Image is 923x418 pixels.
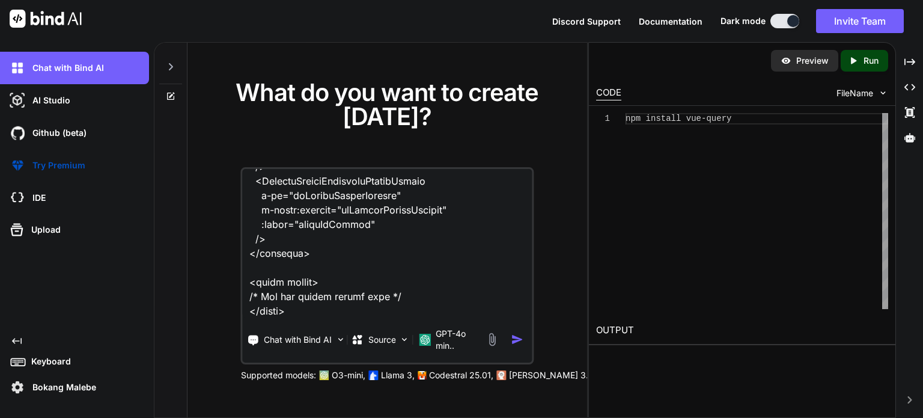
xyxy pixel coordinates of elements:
[596,113,610,124] div: 1
[10,10,82,28] img: Bind AI
[485,333,499,346] img: attachment
[639,16,702,26] span: Documentation
[28,127,87,139] p: Github (beta)
[7,123,28,143] img: githubDark
[720,15,766,27] span: Dark mode
[596,86,621,100] div: CODE
[243,169,532,318] textarea: lorem ipsu dolo.sit <ametco adipi elit="se"> doeius temp { IncidiDuntutlAboreetdOlo } magn '~/ali...
[26,355,71,367] p: Keyboard
[369,370,379,380] img: Llama2
[241,369,316,381] p: Supported models:
[28,159,85,171] p: Try Premium
[381,369,415,381] p: Llama 3,
[796,55,829,67] p: Preview
[236,78,538,131] span: What do you want to create [DATE]?
[264,334,332,346] p: Chat with Bind AI
[7,58,28,78] img: darkChat
[400,334,410,345] img: Pick Models
[28,381,96,393] p: Bokang Malebe
[878,88,888,98] img: chevron down
[7,188,28,208] img: cloudideIcon
[7,155,28,176] img: premium
[7,90,28,111] img: darkAi-studio
[511,333,523,346] img: icon
[552,16,621,26] span: Discord Support
[816,9,904,33] button: Invite Team
[626,114,731,123] span: npm install vue-query
[589,316,895,345] h2: OUTPUT
[836,87,873,99] span: FileName
[781,55,791,66] img: preview
[26,224,61,236] p: Upload
[419,334,431,346] img: GPT-4o mini
[552,15,621,28] button: Discord Support
[28,94,70,106] p: AI Studio
[332,369,365,381] p: O3-mini,
[7,377,28,398] img: settings
[509,369,626,381] p: [PERSON_NAME] 3.7 Sonnet,
[418,371,427,380] img: Mistral-AI
[28,62,104,74] p: Chat with Bind AI
[28,192,46,204] p: IDE
[864,55,879,67] p: Run
[320,370,329,380] img: GPT-4
[497,370,507,380] img: claude
[639,15,702,28] button: Documentation
[429,369,493,381] p: Codestral 25.01,
[335,334,346,345] img: Pick Tools
[436,328,480,352] p: GPT-4o min..
[368,334,396,346] p: Source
